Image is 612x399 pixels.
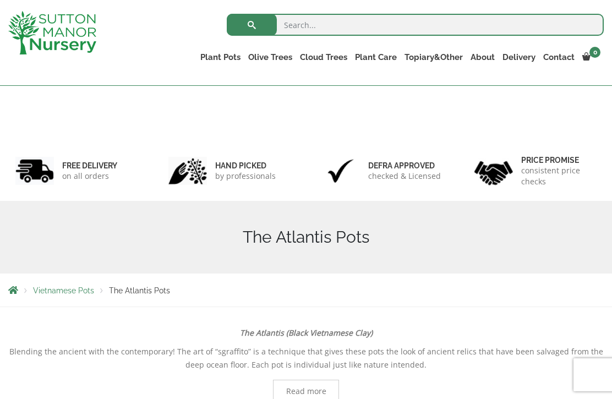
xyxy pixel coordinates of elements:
p: consistent price checks [521,165,597,187]
span: Read more [286,387,326,395]
a: Delivery [499,50,539,65]
p: checked & Licensed [368,171,441,182]
img: logo [8,11,96,54]
a: About [467,50,499,65]
h6: FREE DELIVERY [62,161,117,171]
a: Olive Trees [244,50,296,65]
nav: Breadcrumbs [8,286,604,294]
h6: hand picked [215,161,276,171]
span: The Atlantis Pots [109,286,170,295]
img: 2.jpg [168,157,207,185]
a: Vietnamese Pots [33,286,94,295]
img: 4.jpg [474,154,513,188]
h6: Defra approved [368,161,441,171]
a: Plant Care [351,50,401,65]
span: 0 [589,47,600,58]
strong: The Atlantis (Black Vietnamese Clay) [240,327,373,338]
a: Topiary&Other [401,50,467,65]
p: on all orders [62,171,117,182]
a: Cloud Trees [296,50,351,65]
img: 1.jpg [15,157,54,185]
a: Contact [539,50,578,65]
h6: Price promise [521,155,597,165]
a: 0 [578,50,604,65]
p: Blending the ancient with the contemporary! The art of “sgraffito” is a technique that gives thes... [8,345,604,371]
a: Plant Pots [196,50,244,65]
input: Search... [227,14,604,36]
h1: The Atlantis Pots [8,227,604,247]
img: 3.jpg [321,157,360,185]
p: by professionals [215,171,276,182]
